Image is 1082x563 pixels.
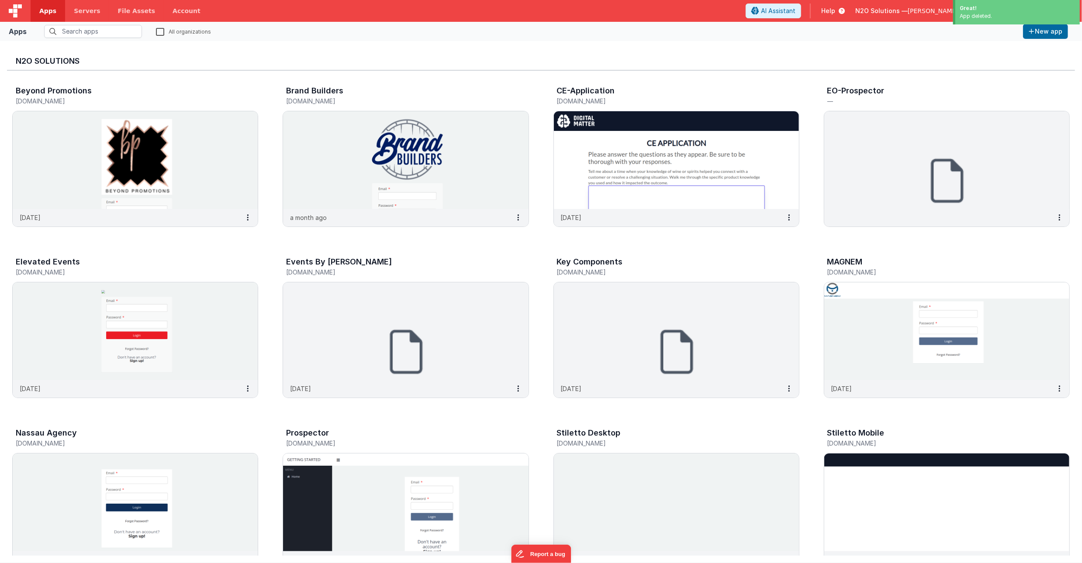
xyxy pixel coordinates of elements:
span: [PERSON_NAME][EMAIL_ADDRESS][DOMAIN_NAME] [908,7,1065,15]
div: Great! [960,4,1075,12]
p: [DATE] [561,384,582,393]
span: Servers [74,7,100,15]
h5: [DOMAIN_NAME] [557,269,778,275]
span: File Assets [118,7,156,15]
h5: [DOMAIN_NAME] [557,98,778,104]
p: [DATE] [20,384,41,393]
label: All organizations [156,27,211,35]
h5: [DOMAIN_NAME] [286,98,507,104]
div: App deleted. [960,12,1075,20]
h3: MAGNEM [827,257,863,266]
h3: Elevated Events [16,257,80,266]
h3: Brand Builders [286,86,343,95]
h5: [DOMAIN_NAME] [286,440,507,446]
span: N2O Solutions — [855,7,908,15]
input: Search apps [44,25,142,38]
h3: Nassau Agency [16,429,77,437]
span: Apps [39,7,56,15]
iframe: Marker.io feedback button [511,545,571,563]
h3: Prospector [286,429,329,437]
h5: [DOMAIN_NAME] [557,440,778,446]
h5: — [827,98,1048,104]
p: [DATE] [561,213,582,222]
p: [DATE] [290,384,311,393]
span: AI Assistant [761,7,795,15]
button: AI Assistant [746,3,801,18]
button: New app [1023,24,1068,39]
h3: Key Components [557,257,623,266]
p: [DATE] [20,213,41,222]
h5: [DOMAIN_NAME] [16,269,236,275]
p: a month ago [290,213,327,222]
h3: EO-Prospector [827,86,885,95]
h3: Events By [PERSON_NAME] [286,257,392,266]
h3: N2O Solutions [16,57,1066,65]
span: Help [821,7,835,15]
div: Apps [9,26,27,37]
h3: Beyond Promotions [16,86,92,95]
h5: [DOMAIN_NAME] [286,269,507,275]
h5: [DOMAIN_NAME] [16,440,236,446]
p: [DATE] [831,384,852,393]
h5: [DOMAIN_NAME] [16,98,236,104]
h5: [DOMAIN_NAME] [827,269,1048,275]
h5: [DOMAIN_NAME] [827,440,1048,446]
h3: Stiletto Mobile [827,429,885,437]
h3: CE-Application [557,86,615,95]
h3: Stiletto Desktop [557,429,621,437]
button: N2O Solutions — [PERSON_NAME][EMAIL_ADDRESS][DOMAIN_NAME] [855,7,1075,15]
